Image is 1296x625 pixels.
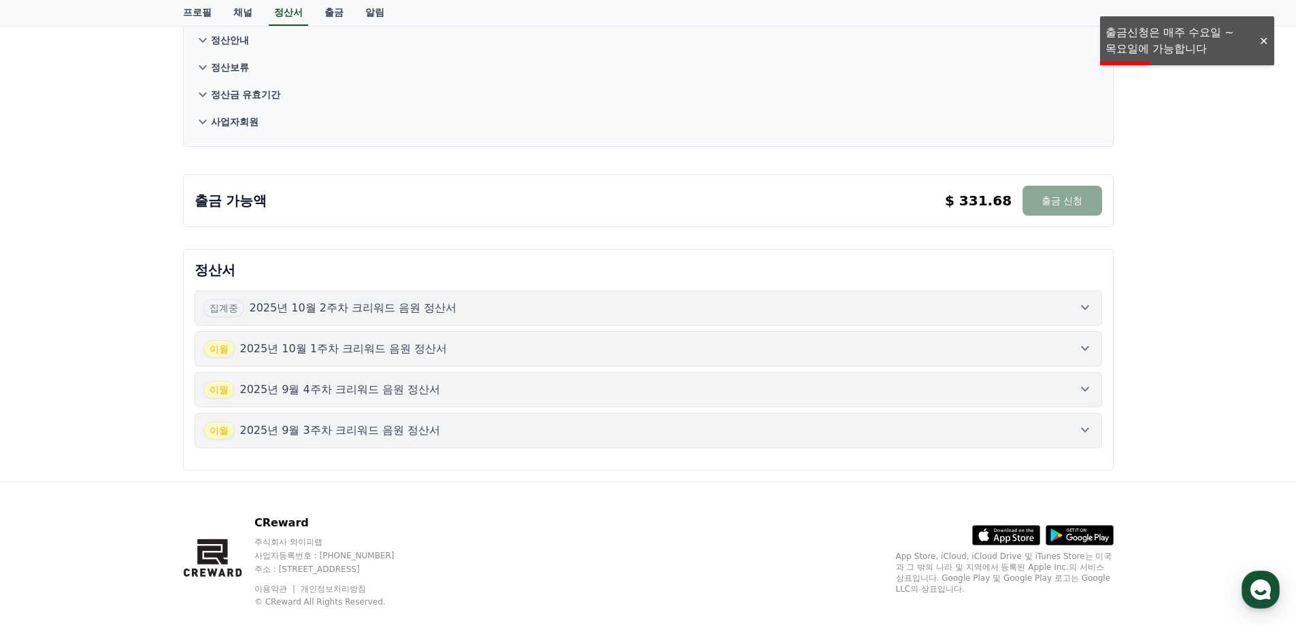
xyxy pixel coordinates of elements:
p: 정산보류 [211,61,249,74]
button: 사업자회원 [195,108,1102,135]
p: $ 331.68 [945,191,1012,210]
p: © CReward All Rights Reserved. [254,596,420,607]
span: 이월 [203,422,235,439]
p: 2025년 9월 4주차 크리워드 음원 정산서 [240,382,441,398]
a: 이용약관 [254,584,297,594]
p: 2025년 9월 3주차 크리워드 음원 정산서 [240,422,441,439]
button: 이월 2025년 9월 3주차 크리워드 음원 정산서 [195,413,1102,448]
button: 정산보류 [195,54,1102,81]
p: 2025년 10월 2주차 크리워드 음원 정산서 [250,300,457,316]
p: 2025년 10월 1주차 크리워드 음원 정산서 [240,341,448,357]
p: 정산금 유효기간 [211,88,281,101]
button: 정산안내 [195,27,1102,54]
p: 사업자등록번호 : [PHONE_NUMBER] [254,550,420,561]
button: 집계중 2025년 10월 2주차 크리워드 음원 정산서 [195,290,1102,326]
span: Messages [113,452,153,463]
span: Home [35,452,59,462]
p: App Store, iCloud, iCloud Drive 및 iTunes Store는 미국과 그 밖의 나라 및 지역에서 등록된 Apple Inc.의 서비스 상표입니다. Goo... [896,551,1114,594]
span: 집계중 [203,299,244,317]
span: Settings [201,452,235,462]
a: Settings [176,431,261,465]
span: 이월 [203,340,235,358]
p: 출금 가능액 [195,191,267,210]
a: Home [4,431,90,465]
p: 주식회사 와이피랩 [254,537,420,547]
span: 이월 [203,381,235,399]
p: 정산안내 [211,33,249,47]
p: 사업자회원 [211,115,259,129]
p: CReward [254,515,420,531]
button: 출금 신청 [1023,186,1101,216]
button: 정산금 유효기간 [195,81,1102,108]
button: 이월 2025년 9월 4주차 크리워드 음원 정산서 [195,372,1102,407]
p: 주소 : [STREET_ADDRESS] [254,564,420,575]
button: 이월 2025년 10월 1주차 크리워드 음원 정산서 [195,331,1102,367]
p: 정산서 [195,260,1102,280]
a: 개인정보처리방침 [301,584,366,594]
a: Messages [90,431,176,465]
